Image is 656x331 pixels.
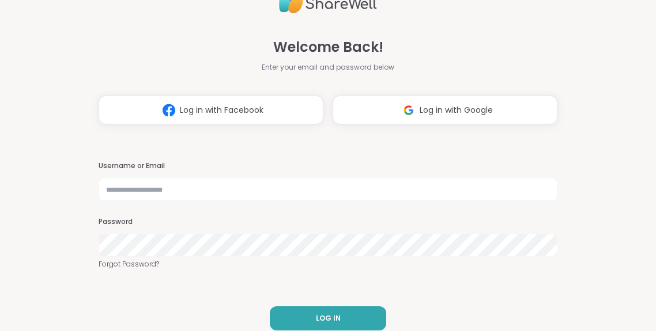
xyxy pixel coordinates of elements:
button: Log in with Google [333,96,557,124]
img: ShareWell Logomark [398,100,420,121]
button: Log in with Facebook [99,96,323,124]
span: Welcome Back! [273,37,383,58]
a: Forgot Password? [99,259,558,269]
span: Log in with Facebook [180,104,263,116]
img: ShareWell Logomark [158,100,180,121]
span: Enter your email and password below [262,62,394,73]
span: LOG IN [316,313,341,324]
span: Log in with Google [420,104,493,116]
h3: Password [99,217,558,227]
button: LOG IN [270,306,386,330]
h3: Username or Email [99,161,558,171]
